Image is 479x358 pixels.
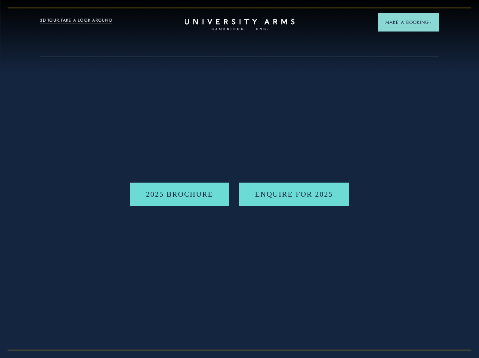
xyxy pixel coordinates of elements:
a: 2025 BROCHURE [130,183,229,206]
a: Home [185,19,295,31]
span: Make a Booking [385,19,432,26]
img: Arrow icon [429,21,432,24]
a: 3D TOUR:TAKE A LOOK AROUND [40,17,112,24]
a: Enquire for 2025 [239,183,349,206]
button: Make a BookingArrow icon [378,13,439,32]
